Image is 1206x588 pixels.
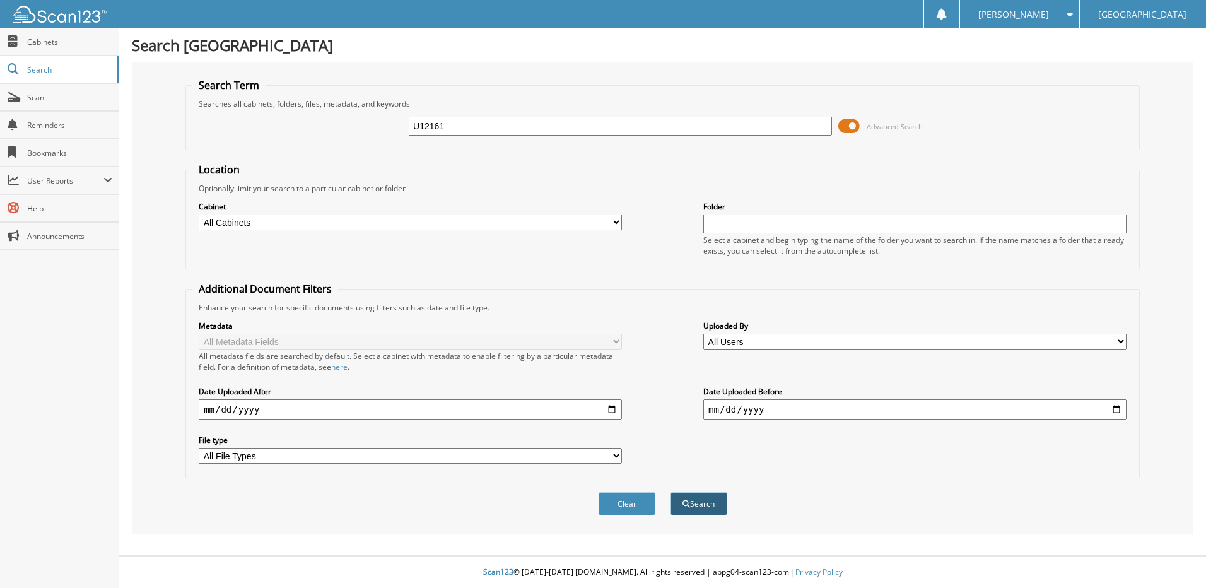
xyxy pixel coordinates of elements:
h1: Search [GEOGRAPHIC_DATA] [132,35,1193,56]
div: Optionally limit your search to a particular cabinet or folder [192,183,1133,194]
span: Scan123 [483,567,513,577]
span: Help [27,203,112,214]
label: File type [199,435,622,445]
input: start [199,399,622,420]
legend: Search Term [192,78,266,92]
span: User Reports [27,175,103,186]
label: Folder [703,201,1127,212]
span: Bookmarks [27,148,112,158]
legend: Additional Document Filters [192,282,338,296]
div: Enhance your search for specific documents using filters such as date and file type. [192,302,1133,313]
span: Scan [27,92,112,103]
div: © [DATE]-[DATE] [DOMAIN_NAME]. All rights reserved | appg04-scan123-com | [119,557,1206,588]
div: Searches all cabinets, folders, files, metadata, and keywords [192,98,1133,109]
span: Reminders [27,120,112,131]
img: scan123-logo-white.svg [13,6,107,23]
div: Select a cabinet and begin typing the name of the folder you want to search in. If the name match... [703,235,1127,256]
iframe: Chat Widget [1143,527,1206,588]
a: here [331,362,348,372]
legend: Location [192,163,246,177]
button: Search [670,492,727,515]
label: Uploaded By [703,320,1127,331]
label: Metadata [199,320,622,331]
span: Announcements [27,231,112,242]
label: Date Uploaded After [199,386,622,397]
button: Clear [599,492,655,515]
span: [GEOGRAPHIC_DATA] [1098,11,1186,18]
a: Privacy Policy [795,567,843,577]
input: end [703,399,1127,420]
span: [PERSON_NAME] [978,11,1049,18]
div: All metadata fields are searched by default. Select a cabinet with metadata to enable filtering b... [199,351,622,372]
label: Date Uploaded Before [703,386,1127,397]
span: Search [27,64,110,75]
span: Cabinets [27,37,112,47]
label: Cabinet [199,201,622,212]
span: Advanced Search [867,122,923,131]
